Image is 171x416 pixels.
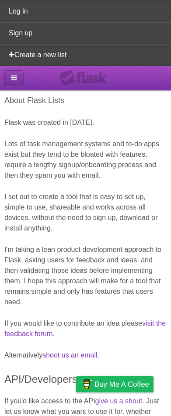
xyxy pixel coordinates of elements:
a: Buy me a coffee [76,376,154,392]
h1: About Flask Lists [4,95,167,107]
div: Flask [59,70,112,86]
p: Lots of task management systems and to-do apps exist but they tend to be bloated with features, r... [4,139,167,181]
span: Buy me a coffee [94,377,149,392]
p: Flask was created in [DATE]. [4,117,167,128]
a: give us a shout [95,397,143,405]
p: I'm taking a lean product development approach to Flask, asking users for feedback and ideas, and... [4,244,167,307]
p: If you would like to contribute an idea please . [4,318,167,339]
img: Buy me a coffee [80,377,92,392]
a: shoot us an email [42,351,97,359]
h2: API/Developers [4,371,167,387]
p: I set out to create a tool that is easy to set up, simple to use, shareable and works across all ... [4,192,167,234]
p: Alternatively . [4,350,167,361]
